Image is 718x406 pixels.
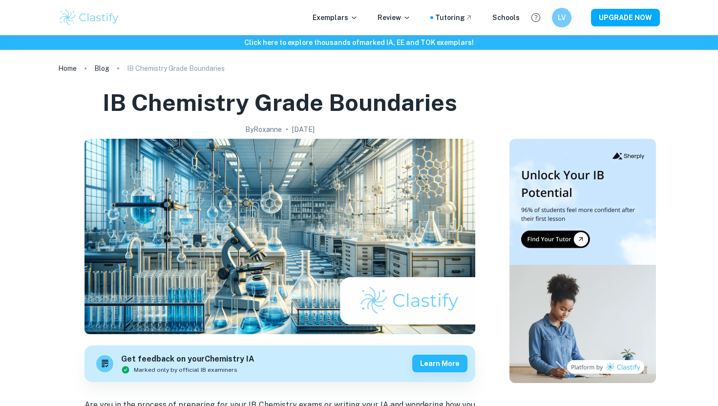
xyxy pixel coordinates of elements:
a: Schools [492,12,520,23]
p: IB Chemistry Grade Boundaries [127,63,225,74]
h6: Get feedback on your Chemistry IA [121,353,254,365]
img: Thumbnail [509,139,656,383]
a: Home [58,62,77,75]
h2: By Roxanne [245,124,282,135]
h2: [DATE] [292,124,315,135]
p: Review [378,12,411,23]
a: Tutoring [435,12,473,23]
img: Clastify logo [58,8,120,27]
h6: LV [556,12,568,23]
p: Exemplars [313,12,358,23]
img: IB Chemistry Grade Boundaries cover image [84,139,475,334]
button: Help and Feedback [528,9,544,26]
a: Get feedback on yourChemistry IAMarked only by official IB examinersLearn more [84,345,475,382]
button: Learn more [412,355,467,372]
p: • [286,124,288,135]
span: Marked only by official IB examiners [134,365,237,374]
button: UPGRADE NOW [591,9,660,26]
a: Blog [94,62,109,75]
h6: Click here to explore thousands of marked IA, EE and TOK exemplars ! [2,37,716,48]
h1: IB Chemistry Grade Boundaries [103,87,457,118]
button: LV [552,8,571,27]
